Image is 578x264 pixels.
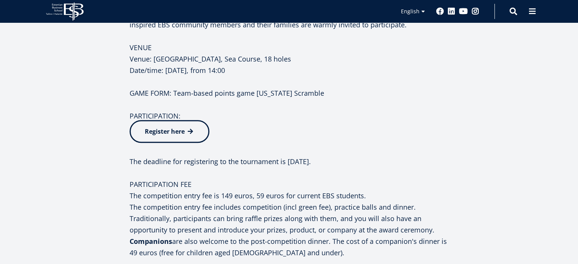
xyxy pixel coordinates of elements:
[459,8,468,15] a: Youtube
[145,127,185,136] span: Register here
[130,190,449,201] p: The competition entry fee is 149 euros, 59 euros for current EBS students.
[130,237,172,246] strong: Companions
[472,8,479,15] a: Instagram
[130,110,449,144] p: PARTICIPATION:
[130,87,449,99] p: GAME FORM: Team-based points game [US_STATE] Scramble
[130,42,449,76] p: VENUE Venue: [GEOGRAPHIC_DATA], Sea Course, 18 holes Date/time: [DATE], from 14:00
[448,8,455,15] a: Linkedin
[130,120,209,143] a: Register here
[436,8,444,15] a: Facebook
[130,144,449,167] p: The deadline for registering to the tournament is [DATE].
[130,179,449,190] p: PARTICIPATION FEE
